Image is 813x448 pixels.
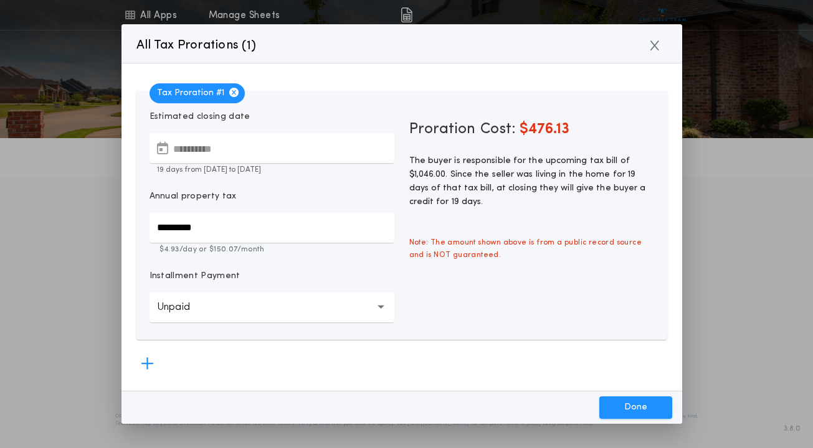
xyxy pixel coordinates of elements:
p: Installment Payment [150,270,240,282]
input: Annual property tax [150,213,394,243]
p: 19 days from [DATE] to [DATE] [150,164,394,175]
span: Cost: [480,122,516,137]
span: The buyer is responsible for the upcoming tax bill of $1,046.00. Since the seller was living in t... [409,156,646,207]
span: Tax Proration # 1 [150,83,245,103]
p: Estimated closing date [150,111,394,123]
button: Done [599,396,672,419]
span: Proration [409,119,475,139]
span: Note: The amount shown above is from a public record source and is NOT guaranteed. [402,229,662,269]
p: Annual property tax [150,190,237,203]
p: $4.93 /day or $150.07 /month [150,244,394,255]
span: 1 [247,40,251,52]
button: Unpaid [150,292,394,322]
p: Unpaid [157,300,210,315]
span: $476.13 [520,122,569,137]
p: All Tax Prorations ( ) [136,35,257,55]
